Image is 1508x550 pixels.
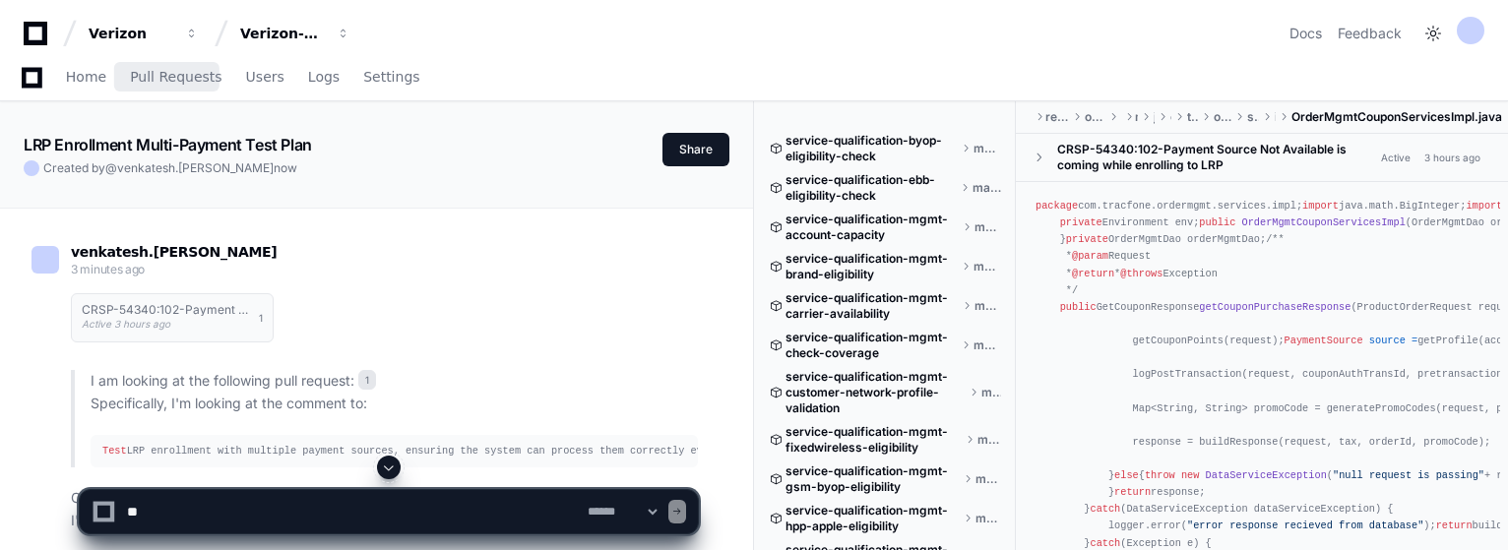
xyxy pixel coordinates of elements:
span: private [1066,233,1108,245]
span: package [1036,200,1078,212]
span: Logs [308,71,340,83]
div: LRP enrollment with multiple payment sources, ensuring the system can process them correctly even... [102,443,686,459]
a: Logs [308,55,340,100]
span: ordermgmt [1214,109,1231,125]
span: @return [1072,268,1114,279]
span: master [977,432,1001,448]
span: rest-services [1045,109,1069,125]
span: now [274,160,297,175]
span: master [973,180,1001,196]
div: CRSP-54340:102-Payment Source Not Available is coming while enrolling to LRP [1057,142,1375,173]
span: master [974,259,1001,275]
span: /** * Request * * Exception */ [1036,233,1285,295]
span: tracfone [1187,109,1198,125]
a: Docs [1289,24,1322,43]
div: 3 hours ago [1424,151,1480,165]
span: 1 [358,370,376,390]
span: PaymentSource [1285,335,1363,346]
span: services [1247,109,1259,125]
span: service-qualification-mgmt-check-coverage [785,330,958,361]
span: Created by [43,160,297,176]
span: service-qualification-mgmt-customer-network-profile-validation [785,369,966,416]
span: master [974,219,1001,235]
span: service-qualification-mgmt-account-capacity [785,212,959,243]
button: Share [662,133,729,166]
span: service-qualification-mgmt-brand-eligibility [785,251,958,282]
span: source [1369,335,1406,346]
span: java [1154,109,1155,125]
span: Users [246,71,284,83]
span: import [1302,200,1339,212]
span: master [974,141,1002,156]
span: Home [66,71,106,83]
span: venkatesh.[PERSON_NAME] [71,244,277,260]
span: @throws [1120,268,1162,279]
span: 3 minutes ago [71,262,145,276]
span: OrderMgmtCouponServicesImpl.java [1291,109,1502,125]
span: Settings [363,71,419,83]
span: venkatesh.[PERSON_NAME] [117,160,274,175]
span: OrderMgmtCouponServicesImpl [1242,216,1406,228]
span: main [1135,109,1138,125]
app-text-character-animate: LRP Enrollment Multi-Payment Test Plan [24,135,312,154]
button: Verizon-Clarify-Service-Qualifications [232,16,358,51]
span: Pull Requests [130,71,221,83]
span: service-qualification-mgmt-carrier-availability [785,290,959,322]
button: CRSP-54340:102-Payment Source Not Available is coming while enrolling to LRPActive 3 hours ago1 [71,293,274,342]
span: import [1466,200,1502,212]
div: Verizon-Clarify-Service-Qualifications [240,24,325,43]
span: public [1199,216,1235,228]
span: Active [1375,149,1416,167]
span: master [981,385,1001,400]
span: service-qualification-ebb-eligibility-check [785,172,957,204]
span: service-qualification-mgmt-fixedwireless-eligibility [785,424,962,456]
span: 1 [259,310,263,326]
a: Home [66,55,106,100]
span: Test [102,445,127,457]
span: master [974,337,1001,353]
span: master [974,298,1001,314]
div: Verizon [89,24,173,43]
span: = [1412,335,1417,346]
span: private [1060,216,1102,228]
a: Users [246,55,284,100]
span: public [1060,301,1097,313]
a: Pull Requests [130,55,221,100]
span: service-qualification-byop-eligibility-check [785,133,958,164]
p: I am looking at the following pull request: Specifically, I'm looking at the comment to: [91,370,698,415]
h1: CRSP-54340:102-Payment Source Not Available is coming while enrolling to LRP [82,304,249,316]
span: @ [105,160,117,175]
span: getCouponPurchaseResponse [1199,301,1351,313]
button: Verizon [81,16,207,51]
span: order-mgmt [1085,109,1105,125]
span: Active 3 hours ago [82,318,170,330]
a: Settings [363,55,419,100]
button: Feedback [1338,24,1402,43]
span: com [1170,109,1171,125]
span: @param [1072,250,1108,262]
